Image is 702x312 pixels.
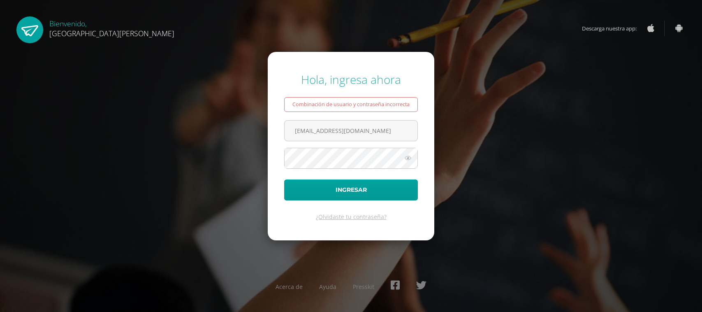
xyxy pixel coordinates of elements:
button: Ingresar [284,179,418,200]
a: Ayuda [319,283,336,291]
a: Presskit [353,283,374,291]
div: Combinación de usuario y contraseña incorrecta [284,97,418,112]
div: Hola, ingresa ahora [284,72,418,87]
input: Correo electrónico o usuario [285,121,417,141]
div: Bienvenido, [49,16,174,38]
a: Acerca de [276,283,303,291]
span: Descarga nuestra app: [582,21,645,36]
a: ¿Olvidaste tu contraseña? [316,213,387,221]
span: [GEOGRAPHIC_DATA][PERSON_NAME] [49,28,174,38]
